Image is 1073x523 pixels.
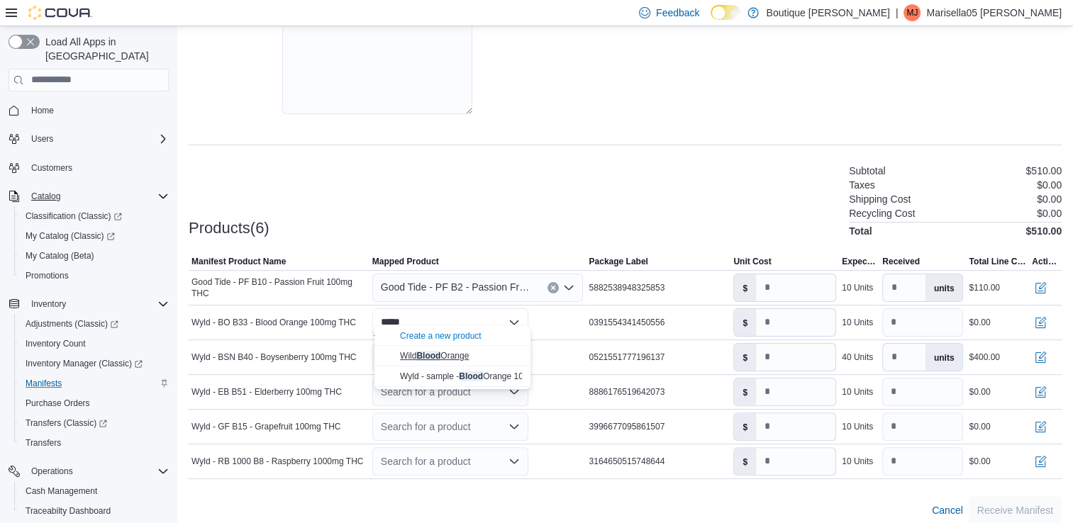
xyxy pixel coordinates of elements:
[20,315,169,332] span: Adjustments (Classic)
[925,344,963,371] label: units
[508,421,520,432] button: Open list of options
[189,220,269,237] h3: Products(6)
[589,456,665,467] span: 3164650515748644
[734,344,756,371] label: $
[849,193,911,205] h6: Shipping Cost
[191,421,340,432] span: Wyld - GF B15 - Grapefruit 100mg THC
[191,317,356,328] span: Wyld - BO B33 - Blood Orange 100mg THC
[977,503,1053,517] span: Receive Manifest
[589,421,665,432] span: 3996677095861507
[459,371,483,381] mark: Blood
[20,415,169,432] span: Transfers (Classic)
[20,415,113,432] a: Transfers (Classic)
[20,395,169,412] span: Purchase Orders
[26,485,97,497] span: Cash Management
[3,129,174,149] button: Users
[26,230,115,242] span: My Catalog (Classic)
[932,503,963,517] span: Cancel
[906,4,918,21] span: MJ
[508,317,520,328] button: Close list of options
[31,162,72,174] span: Customers
[1037,208,1062,219] p: $0.00
[969,352,999,363] div: $400.00
[925,274,963,301] label: units
[926,4,1062,21] p: Marisella05 [PERSON_NAME]
[547,282,559,293] button: Clear input
[14,501,174,521] button: Traceabilty Dashboard
[14,334,174,354] button: Inventory Count
[508,386,520,398] button: Open list of options
[400,351,469,361] span: Wild Orange
[31,466,73,477] span: Operations
[14,226,174,246] a: My Catalog (Classic)
[26,505,111,517] span: Traceabilty Dashboard
[656,6,699,20] span: Feedback
[842,352,873,363] div: 40 Units
[416,351,440,361] mark: Blood
[26,270,69,281] span: Promotions
[20,335,169,352] span: Inventory Count
[26,296,72,313] button: Inventory
[589,282,665,293] span: 5882538948325853
[849,225,872,237] h4: Total
[381,279,534,296] span: Good Tide - PF B2 - Passion Fruit 100mg THC
[14,266,174,286] button: Promotions
[589,386,665,398] span: 8886176519642073
[20,247,100,264] a: My Catalog (Beta)
[589,256,647,267] span: Package Label
[26,102,60,119] a: Home
[20,335,91,352] a: Inventory Count
[191,456,363,467] span: Wyld - RB 1000 B8 - Raspberry 1000mg THC
[734,448,756,475] label: $
[733,256,771,267] span: Unit Cost
[14,373,174,393] button: Manifests
[842,421,873,432] div: 10 Units
[191,352,356,363] span: Wyld - BSN B40 - Boysenberry 100mg THC
[26,296,169,313] span: Inventory
[3,157,174,178] button: Customers
[3,294,174,314] button: Inventory
[374,346,530,366] button: Wild Blood Orange
[734,413,756,440] label: $
[1025,165,1062,176] p: $510.00
[20,267,169,284] span: Promotions
[26,188,66,205] button: Catalog
[842,317,873,328] div: 10 Units
[969,256,1026,267] span: Total Line Cost
[508,456,520,467] button: Open list of options
[20,434,169,451] span: Transfers
[31,133,53,145] span: Users
[969,456,990,467] div: $0.00
[766,4,889,21] p: Boutique [PERSON_NAME]
[842,256,877,267] span: Expected
[20,267,74,284] a: Promotions
[26,318,118,330] span: Adjustments (Classic)
[20,247,169,264] span: My Catalog (Beta)
[26,159,78,176] a: Customers
[26,338,86,349] span: Inventory Count
[3,100,174,120] button: Home
[20,395,96,412] a: Purchase Orders
[374,366,530,387] button: Wyld - sample - Blood Orange 100mg THC
[40,35,169,63] span: Load All Apps in [GEOGRAPHIC_DATA]
[711,5,740,20] input: Dark Mode
[20,483,103,500] a: Cash Management
[14,314,174,334] a: Adjustments (Classic)
[14,393,174,413] button: Purchase Orders
[191,386,342,398] span: Wyld - EB B51 - Elderberry 100mg THC
[969,386,990,398] div: $0.00
[20,502,169,519] span: Traceabilty Dashboard
[20,227,121,244] a: My Catalog (Classic)
[589,352,665,363] span: 0521551777196137
[26,188,169,205] span: Catalog
[20,208,128,225] a: Classification (Classic)
[842,386,873,398] div: 10 Units
[969,317,990,328] div: $0.00
[14,354,174,373] a: Inventory Manager (Classic)
[26,159,169,176] span: Customers
[400,330,482,342] button: Create a new product
[26,101,169,119] span: Home
[20,315,124,332] a: Adjustments (Classic)
[842,456,873,467] div: 10 Units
